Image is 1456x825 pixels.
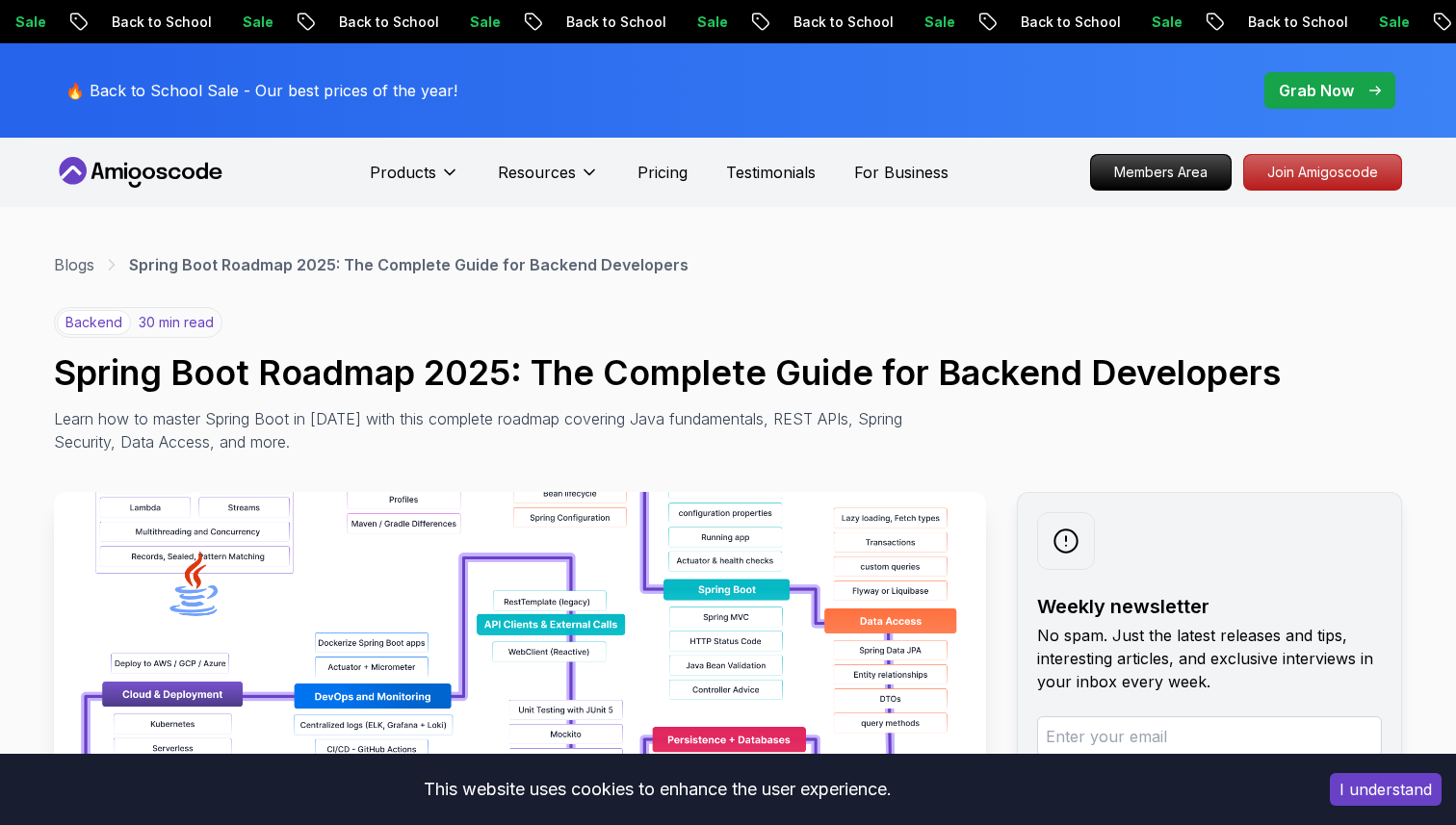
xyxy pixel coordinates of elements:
p: Back to School [1004,13,1135,32]
p: Sale [1135,13,1197,32]
p: Sale [226,13,288,32]
p: Grab Now [1279,79,1354,102]
p: Join Amigoscode [1244,155,1401,190]
p: Back to School [323,13,454,32]
p: Back to School [95,13,226,32]
p: Sale [454,13,515,32]
p: Sale [681,13,742,32]
p: Back to School [550,13,681,32]
a: Members Area [1090,154,1232,191]
button: Accept cookies [1330,773,1442,806]
a: Join Amigoscode [1243,154,1402,191]
p: Sale [1363,13,1424,32]
button: Resources [498,161,599,199]
button: Products [370,161,459,199]
p: Learn how to master Spring Boot in [DATE] with this complete roadmap covering Java fundamentals, ... [54,407,917,453]
a: Pricing [637,161,688,184]
a: For Business [854,161,949,184]
p: Sale [908,13,970,32]
h2: Weekly newsletter [1037,593,1382,620]
p: Back to School [1232,13,1363,32]
p: Back to School [777,13,908,32]
p: Members Area [1091,155,1231,190]
p: backend [57,310,131,335]
p: Resources [498,161,576,184]
a: Blogs [54,253,94,276]
p: Products [370,161,436,184]
p: No spam. Just the latest releases and tips, interesting articles, and exclusive interviews in you... [1037,624,1382,693]
p: Spring Boot Roadmap 2025: The Complete Guide for Backend Developers [129,253,689,276]
p: 🔥 Back to School Sale - Our best prices of the year! [65,79,457,102]
a: Testimonials [726,161,816,184]
input: Enter your email [1037,716,1382,757]
div: This website uses cookies to enhance the user experience. [14,768,1301,811]
h1: Spring Boot Roadmap 2025: The Complete Guide for Backend Developers [54,353,1402,392]
p: 30 min read [139,313,214,332]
